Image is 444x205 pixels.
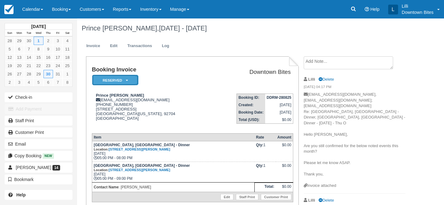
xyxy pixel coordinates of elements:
a: 19 [5,62,14,70]
a: 12 [5,53,14,62]
td: $0.00 [265,116,293,124]
th: Sat [63,30,72,37]
td: [DATE] [265,109,293,116]
button: Copy Booking New [5,151,72,161]
strong: [DATE] [31,24,46,29]
a: 6 [43,78,53,86]
a: Delete [319,198,334,203]
strong: Contact Name [94,185,119,189]
a: 31 [53,70,63,78]
a: [STREET_ADDRESS][PERSON_NAME] [109,168,170,172]
strong: Lilli [308,198,315,203]
a: Customer Print [5,127,72,137]
strong: Prince [PERSON_NAME] [96,93,144,98]
a: Log [157,40,174,52]
a: Help [5,190,72,200]
a: 2 [43,37,53,45]
strong: Qty [256,163,263,168]
a: 14 [24,53,34,62]
th: Sun [5,30,14,37]
a: 1 [63,70,72,78]
a: 30 [43,70,53,78]
a: 18 [63,53,72,62]
a: [PERSON_NAME] 14 [5,163,72,172]
a: 3 [53,37,63,45]
a: 7 [53,78,63,86]
h2: Downtown Bites [214,69,291,75]
button: Add Payment [5,104,72,114]
a: 16 [43,53,53,62]
span: [DATE] - [DATE] [159,24,207,32]
a: 24 [53,62,63,70]
a: 29 [14,37,24,45]
a: 8 [34,45,43,53]
th: Total (USD): [237,116,265,124]
p: Downtown Bites [402,9,434,15]
a: 1 [34,37,43,45]
strong: [GEOGRAPHIC_DATA], [GEOGRAPHIC_DATA] - Dinner [94,143,190,151]
a: [STREET_ADDRESS][PERSON_NAME] [109,147,170,151]
a: 5 [34,78,43,86]
a: 20 [14,62,24,70]
a: Staff Print [236,194,258,200]
a: 22 [34,62,43,70]
p: Lilli [402,3,434,9]
th: Mon [14,30,24,37]
td: 1 [254,141,276,162]
th: Fri [53,30,63,37]
a: Customer Print [261,194,291,200]
h1: Booking Invoice [92,66,212,73]
td: [DATE] 05:00 PM - 09:00 PM [92,162,254,182]
i: Help [365,7,369,11]
td: [DATE] [265,101,293,109]
a: 7 [24,45,34,53]
td: $0.00 [276,183,293,192]
th: Tue [24,30,34,37]
a: 9 [43,45,53,53]
a: 5 [5,45,14,53]
div: $0.00 [277,143,291,152]
th: Item [92,133,254,141]
span: New [43,153,54,159]
button: Check-in [5,92,72,102]
span: Help [370,7,380,12]
a: Staff Print [5,116,72,126]
div: [EMAIL_ADDRESS][DOMAIN_NAME] [PHONE_NUMBER] [STREET_ADDRESS] [GEOGRAPHIC_DATA][US_STATE], 92704 [... [92,93,212,128]
a: Reserved [92,74,136,86]
button: Bookmark [5,175,72,184]
th: Booking ID: [237,94,265,102]
strong: Lilli [308,77,315,82]
td: [DATE] 05:00 PM - 08:00 PM [92,141,254,162]
div: $0.00 [277,163,291,173]
a: Edit [220,194,233,200]
a: 17 [53,53,63,62]
a: 10 [53,45,63,53]
img: checkfront-main-nav-mini-logo.png [4,5,14,14]
a: 13 [14,53,24,62]
a: 30 [24,37,34,45]
button: Email [5,139,72,149]
a: 29 [34,70,43,78]
a: 4 [63,37,72,45]
a: 8 [63,78,72,86]
small: Location: [94,168,170,172]
p: : [PERSON_NAME] [94,184,253,190]
strong: Qty [256,143,263,147]
a: 27 [14,70,24,78]
div: L [388,5,398,14]
a: Transactions [123,40,157,52]
th: Created: [237,101,265,109]
a: 15 [34,53,43,62]
div: Invoice attached [304,183,405,189]
em: Reserved [92,75,138,86]
td: 1 [254,162,276,182]
em: [DATE] 04:17 PM [304,84,405,91]
th: Booking Date: [237,109,265,116]
a: 2 [5,78,14,86]
a: 3 [14,78,24,86]
th: Wed [34,30,43,37]
span: 14 [52,165,60,171]
span: [PERSON_NAME] [16,165,51,170]
th: Thu [43,30,53,37]
h1: Prince [PERSON_NAME], [82,25,405,32]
